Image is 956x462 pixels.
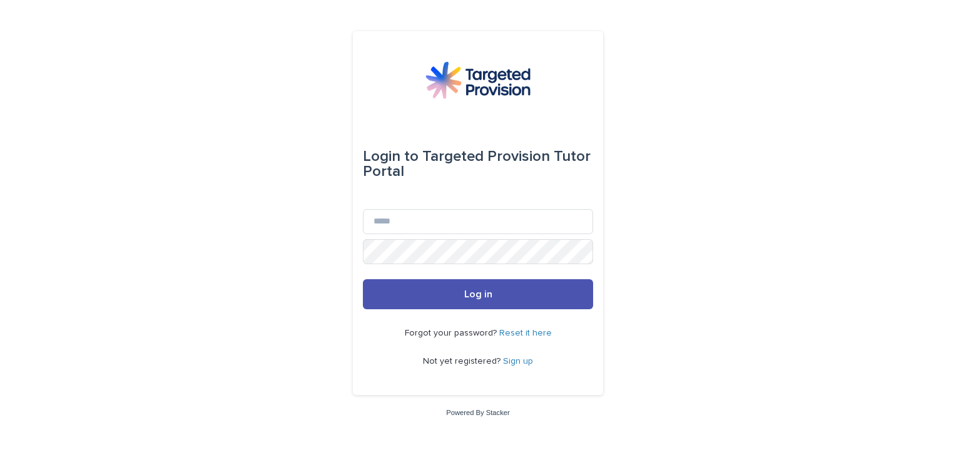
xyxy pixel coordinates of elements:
[446,409,509,416] a: Powered By Stacker
[363,139,593,189] div: Targeted Provision Tutor Portal
[405,329,499,337] span: Forgot your password?
[503,357,533,366] a: Sign up
[425,61,531,99] img: M5nRWzHhSzIhMunXDL62
[499,329,552,337] a: Reset it here
[423,357,503,366] span: Not yet registered?
[363,149,419,164] span: Login to
[464,289,492,299] span: Log in
[363,279,593,309] button: Log in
